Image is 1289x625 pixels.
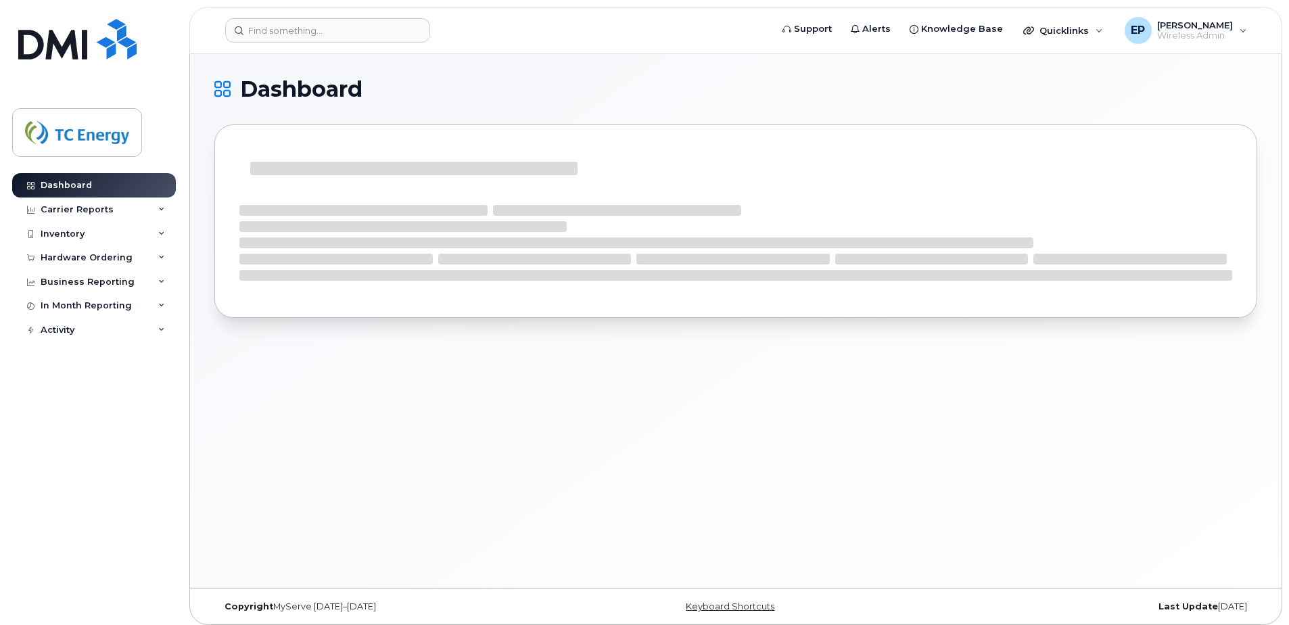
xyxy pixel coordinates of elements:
strong: Last Update [1158,601,1218,611]
div: [DATE] [910,601,1257,612]
a: Keyboard Shortcuts [686,601,774,611]
div: MyServe [DATE]–[DATE] [214,601,562,612]
strong: Copyright [225,601,273,611]
span: Dashboard [240,79,362,99]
